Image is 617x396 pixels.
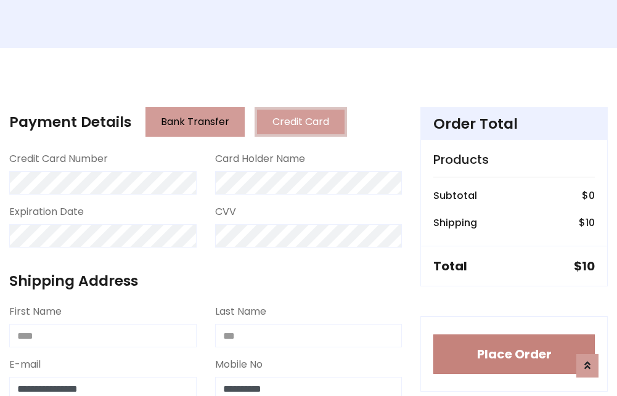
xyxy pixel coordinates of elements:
[433,190,477,201] h6: Subtotal
[215,204,236,219] label: CVV
[433,259,467,273] h5: Total
[215,357,263,372] label: Mobile No
[145,107,245,137] button: Bank Transfer
[255,107,347,137] button: Credit Card
[215,304,266,319] label: Last Name
[215,152,305,166] label: Card Holder Name
[574,259,595,273] h5: $
[433,334,595,374] button: Place Order
[9,272,402,289] h4: Shipping Address
[589,188,595,203] span: 0
[9,152,108,166] label: Credit Card Number
[9,357,41,372] label: E-mail
[586,216,595,230] span: 10
[433,115,595,132] h4: Order Total
[433,152,595,167] h5: Products
[9,113,131,131] h4: Payment Details
[9,304,62,319] label: First Name
[582,190,595,201] h6: $
[433,217,477,228] h6: Shipping
[9,204,84,219] label: Expiration Date
[582,257,595,275] span: 10
[579,217,595,228] h6: $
